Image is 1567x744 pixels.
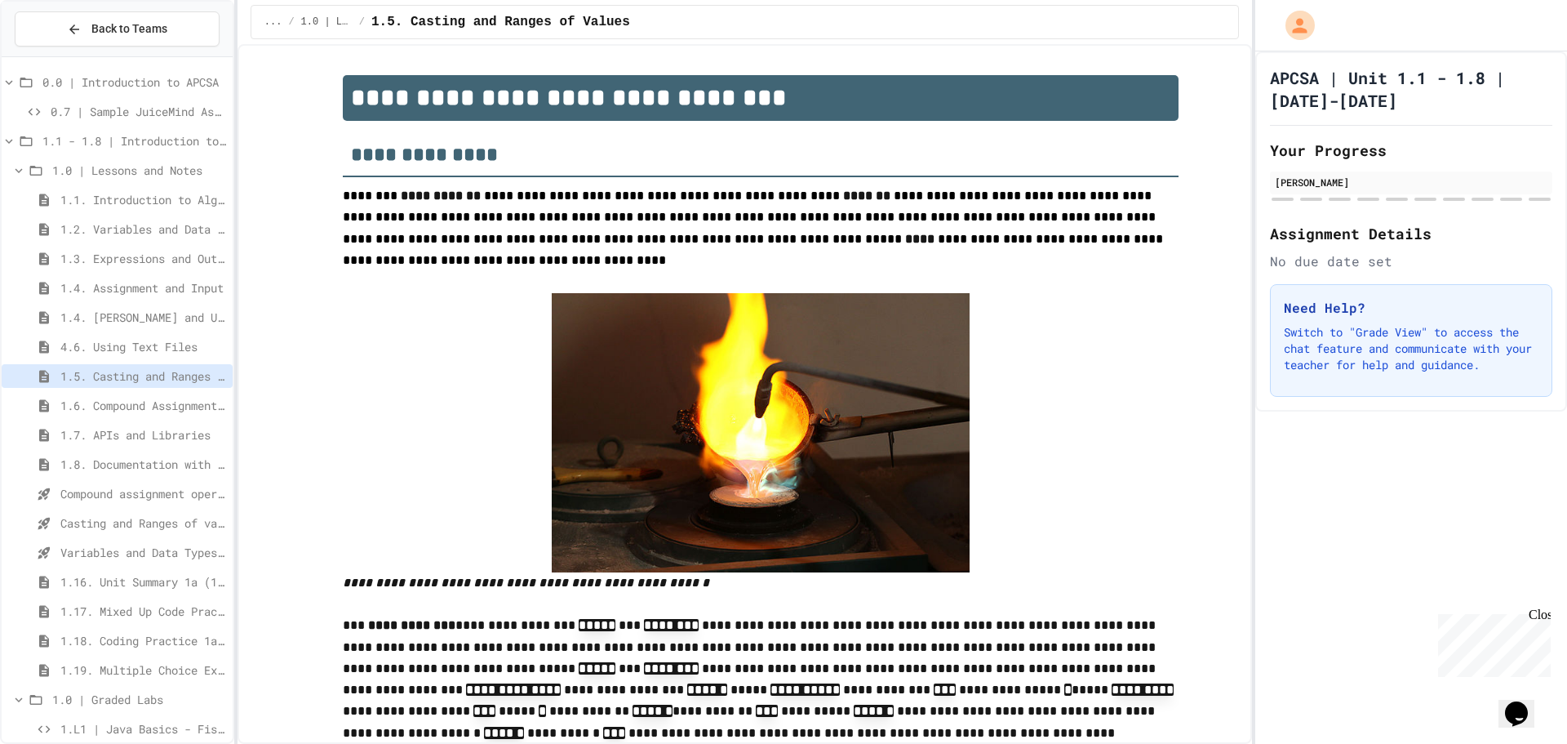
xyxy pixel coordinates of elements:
[1284,298,1538,318] h3: Need Help?
[60,720,226,737] span: 1.L1 | Java Basics - Fish Lab
[301,16,353,29] span: 1.0 | Lessons and Notes
[60,544,226,561] span: Variables and Data Types - Quiz
[60,485,226,502] span: Compound assignment operators - Quiz
[288,16,294,29] span: /
[1275,175,1547,189] div: [PERSON_NAME]
[60,426,226,443] span: 1.7. APIs and Libraries
[60,368,226,385] span: 1.5. Casting and Ranges of Values
[7,7,113,104] div: Chat with us now!Close
[1270,139,1552,162] h2: Your Progress
[60,456,226,473] span: 1.8. Documentation with Comments and Preconditions
[60,603,226,620] span: 1.17. Mixed Up Code Practice 1.1-1.6
[15,11,220,47] button: Back to Teams
[1270,252,1552,271] div: No due date set
[42,132,226,149] span: 1.1 - 1.8 | Introduction to Java
[60,515,226,532] span: Casting and Ranges of variables - Quiz
[264,16,282,29] span: ...
[60,191,226,208] span: 1.1. Introduction to Algorithms, Programming, and Compilers
[52,162,226,179] span: 1.0 | Lessons and Notes
[42,74,226,91] span: 0.0 | Introduction to APCSA
[60,397,226,414] span: 1.6. Compound Assignment Operators
[60,338,226,355] span: 4.6. Using Text Files
[1270,222,1552,245] h2: Assignment Details
[1284,324,1538,373] p: Switch to "Grade View" to access the chat feature and communicate with your teacher for help and ...
[52,691,226,708] span: 1.0 | Graded Labs
[60,573,226,590] span: 1.16. Unit Summary 1a (1.1-1.6)
[60,221,226,238] span: 1.2. Variables and Data Types
[60,279,226,296] span: 1.4. Assignment and Input
[51,103,226,120] span: 0.7 | Sample JuiceMind Assignment - [GEOGRAPHIC_DATA]
[91,20,167,38] span: Back to Teams
[60,662,226,679] span: 1.19. Multiple Choice Exercises for Unit 1a (1.1-1.6)
[60,632,226,649] span: 1.18. Coding Practice 1a (1.1-1.6)
[359,16,365,29] span: /
[60,250,226,267] span: 1.3. Expressions and Output [New]
[1498,679,1551,728] iframe: chat widget
[1268,7,1319,44] div: My Account
[371,12,630,32] span: 1.5. Casting and Ranges of Values
[1270,66,1552,112] h1: APCSA | Unit 1.1 - 1.8 | [DATE]-[DATE]
[60,309,226,326] span: 1.4. [PERSON_NAME] and User Input
[1432,608,1551,677] iframe: chat widget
